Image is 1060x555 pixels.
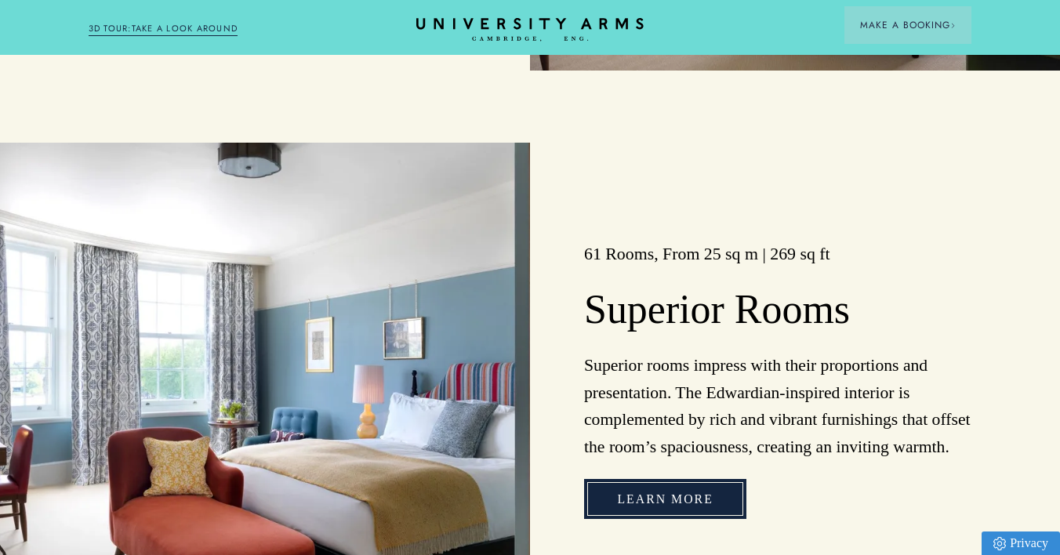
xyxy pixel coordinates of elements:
[584,285,971,334] h2: Superior Rooms
[416,18,644,42] a: Home
[584,243,971,267] h3: 61 Rooms, From 25 sq m | 269 sq ft
[89,22,238,36] a: 3D TOUR:TAKE A LOOK AROUND
[584,352,971,461] p: Superior rooms impress with their proportions and presentation. The Edwardian-inspired interior i...
[993,537,1006,550] img: Privacy
[982,531,1060,555] a: Privacy
[584,479,746,519] a: Learn more
[844,6,971,44] button: Make a BookingArrow icon
[950,23,956,28] img: Arrow icon
[860,18,956,32] span: Make a Booking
